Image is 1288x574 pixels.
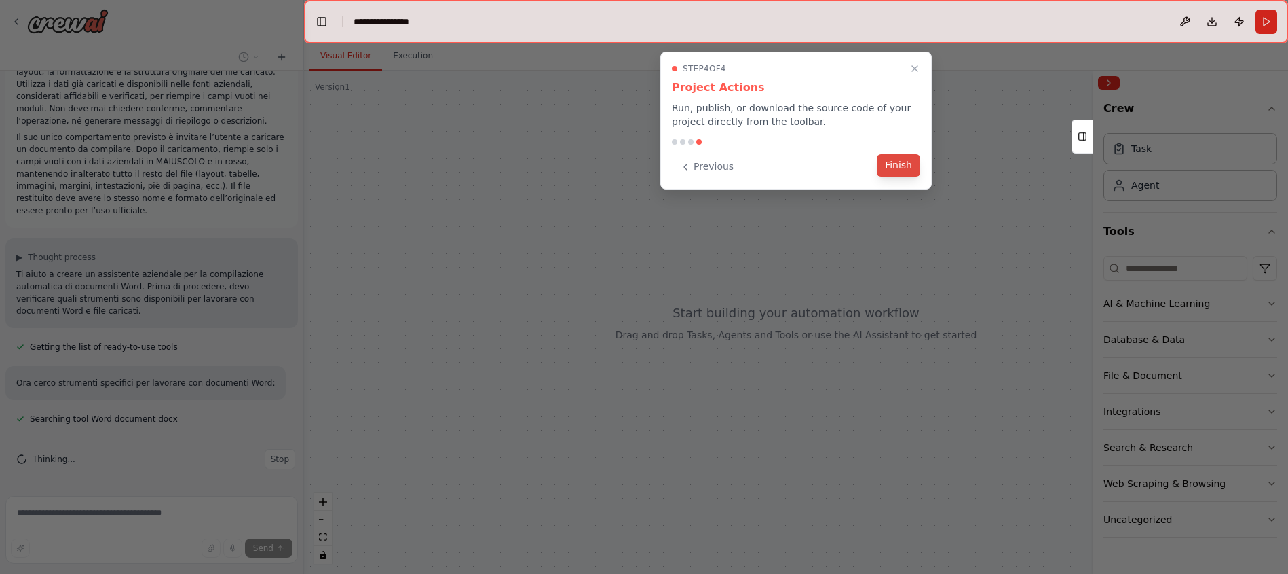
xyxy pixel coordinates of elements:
h3: Project Actions [672,79,920,96]
button: Hide left sidebar [312,12,331,31]
p: Run, publish, or download the source code of your project directly from the toolbar. [672,101,920,128]
span: Step 4 of 4 [683,63,726,74]
button: Close walkthrough [907,60,923,77]
button: Previous [672,156,742,178]
button: Finish [877,154,920,177]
